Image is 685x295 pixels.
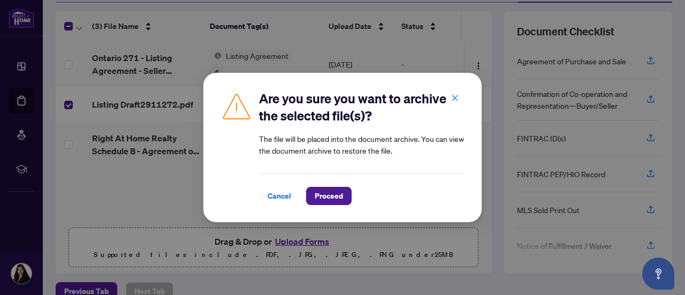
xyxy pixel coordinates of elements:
span: Cancel [268,187,291,205]
img: Caution Icon [220,90,253,122]
button: Cancel [259,187,300,205]
span: Proceed [315,187,343,205]
article: The file will be placed into the document archive. You can view the document archive to restore t... [259,133,465,156]
h2: Are you sure you want to archive the selected file(s)? [259,90,465,124]
span: close [451,94,459,102]
button: Proceed [306,187,352,205]
button: Open asap [642,258,674,290]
